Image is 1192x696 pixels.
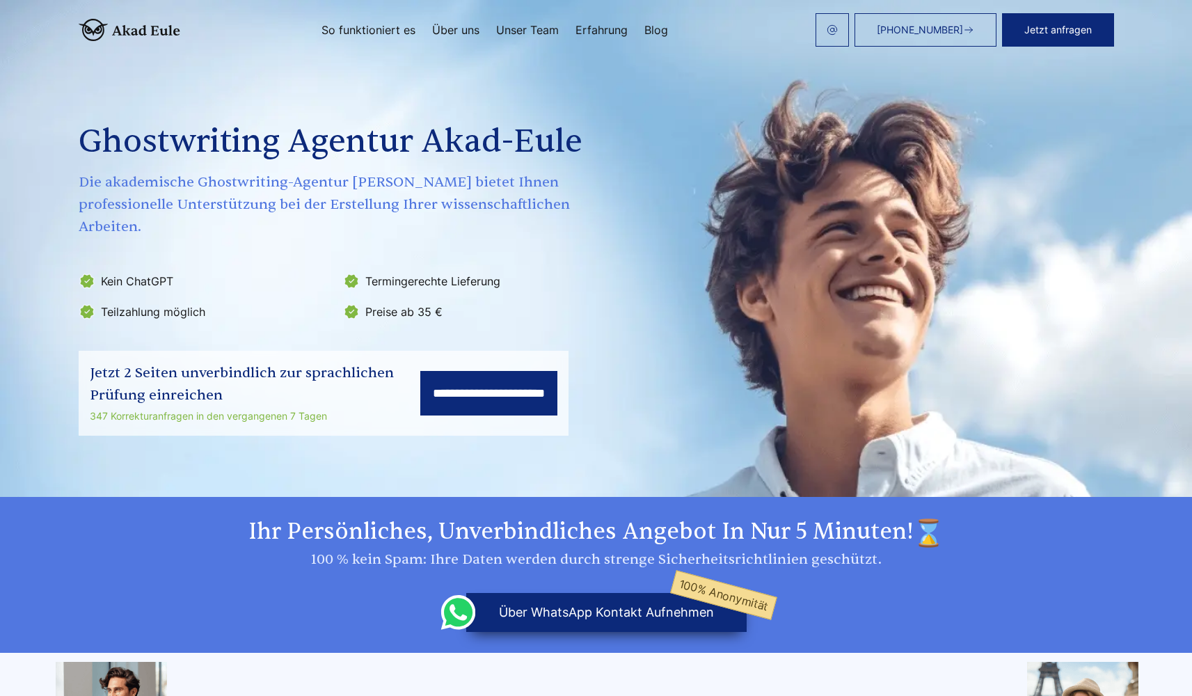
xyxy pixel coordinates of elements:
a: So funktioniert es [321,24,415,35]
a: Erfahrung [575,24,628,35]
a: Blog [644,24,668,35]
button: über WhatsApp Kontakt aufnehmen100% Anonymität [466,593,747,632]
img: email [827,24,838,35]
a: Unser Team [496,24,559,35]
li: Termingerechte Lieferung [343,270,599,292]
li: Kein ChatGPT [79,270,335,292]
li: Preise ab 35 € [343,301,599,323]
img: logo [79,19,180,41]
h2: Ihr persönliches, unverbindliches Angebot in nur 5 Minuten! [79,518,1114,548]
span: Die akademische Ghostwriting-Agentur [PERSON_NAME] bietet Ihnen professionelle Unterstützung bei ... [79,171,602,238]
div: 347 Korrekturanfragen in den vergangenen 7 Tagen [90,408,420,425]
a: Über uns [432,24,479,35]
h1: Ghostwriting Agentur Akad-Eule [79,117,602,167]
span: 100% Anonymität [671,570,778,620]
span: [PHONE_NUMBER] [877,24,963,35]
li: Teilzahlung möglich [79,301,335,323]
img: time [914,518,944,548]
div: 100 % kein Spam: Ihre Daten werden durch strenge Sicherheitsrichtlinien geschützt. [79,548,1114,571]
button: Jetzt anfragen [1002,13,1114,47]
div: Jetzt 2 Seiten unverbindlich zur sprachlichen Prüfung einreichen [90,362,420,406]
a: [PHONE_NUMBER] [855,13,996,47]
